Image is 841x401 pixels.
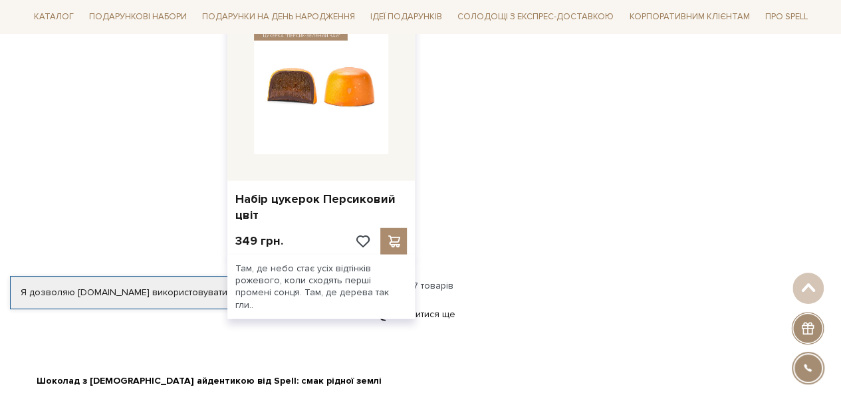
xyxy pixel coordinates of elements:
[11,287,371,299] div: Я дозволяю [DOMAIN_NAME] використовувати
[29,7,79,27] a: Каталог
[37,375,382,386] b: Шоколад з [DEMOGRAPHIC_DATA] айдентикою від Spell: смак рідної землі
[624,7,755,27] a: Корпоративним клієнтам
[197,7,360,27] a: Подарунки на День народження
[365,7,447,27] a: Ідеї подарунків
[84,7,192,27] a: Подарункові набори
[23,280,818,292] div: 16 з 37 товарів
[227,255,416,319] div: Там, де небо стає усіх відтінків рожевого, коли сходять перші промені сонця. Там, де дерева так г...
[235,233,283,249] p: 349 грн.
[235,192,408,223] a: Набір цукерок Персиковий цвіт
[452,5,619,28] a: Солодощі з експрес-доставкою
[254,19,389,154] img: Набір цукерок Персиковий цвіт
[378,303,464,326] a: Дивитися ще
[759,7,812,27] a: Про Spell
